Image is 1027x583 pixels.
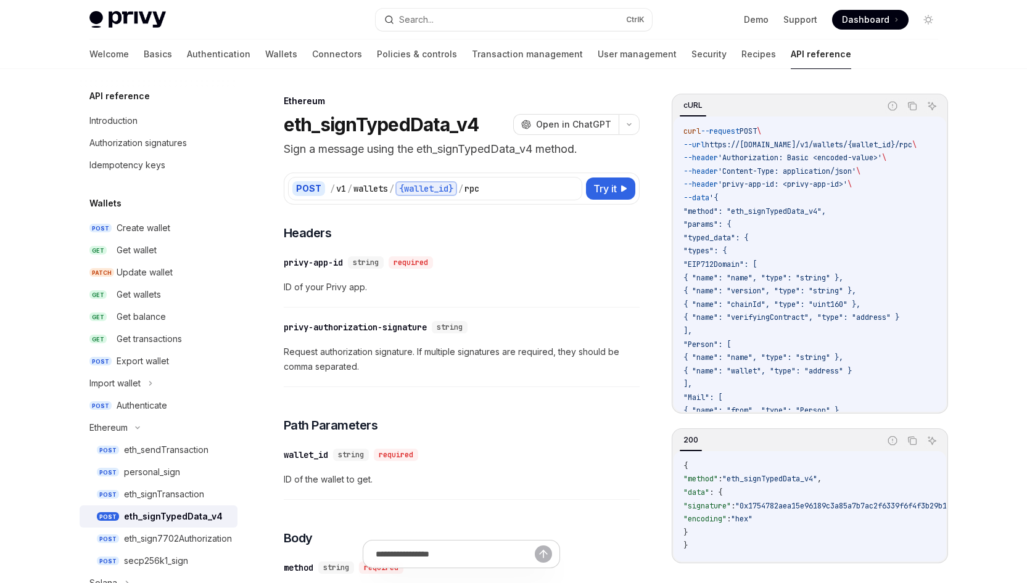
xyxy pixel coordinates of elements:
span: "Person": [ [683,340,731,349]
a: User management [598,39,677,69]
div: required [374,449,418,461]
a: POSTeth_signTypedData_v4 [80,505,237,528]
div: eth_sendTransaction [124,442,208,457]
div: Get transactions [117,332,182,346]
span: --url [683,140,705,150]
span: "types": { [683,246,727,256]
button: Ask AI [924,433,940,449]
div: Update wallet [117,265,173,280]
a: POSTsecp256k1_sign [80,550,237,572]
a: Policies & controls [377,39,457,69]
span: Request authorization signature. If multiple signatures are required, they should be comma separa... [284,344,640,374]
div: cURL [680,98,706,113]
span: \ [757,126,761,136]
span: Body [284,529,313,547]
div: Search... [399,12,434,27]
span: Try it [593,181,617,196]
a: Support [783,14,817,26]
div: required [389,256,433,269]
span: "method": "eth_signTypedData_v4", [683,206,826,216]
span: string [338,450,364,460]
span: : [718,474,722,484]
div: {wallet_id} [395,181,457,196]
a: POSTExport wallet [80,350,237,372]
div: Get wallet [117,243,157,258]
div: / [389,182,394,195]
a: GETGet wallets [80,283,237,306]
span: { "name": "version", "type": "string" }, [683,286,856,296]
button: Ask AI [924,98,940,114]
span: POST [740,126,757,136]
div: secp256k1_sign [124,553,188,568]
a: Welcome [89,39,129,69]
span: POST [97,468,119,477]
span: "params": { [683,219,731,229]
span: string [353,258,379,267]
a: Recipes [741,39,776,69]
div: privy-authorization-signature [284,321,427,333]
span: "EIP712Domain": [ [683,259,757,269]
span: "data" [683,487,709,497]
div: Ethereum [89,420,128,435]
div: eth_signTransaction [124,487,204,502]
span: POST [89,357,112,366]
div: privy-app-id [284,256,343,269]
span: : [731,501,735,511]
span: ], [683,326,692,336]
div: wallet_id [284,449,328,461]
span: GET [89,335,107,344]
a: PATCHUpdate wallet [80,261,237,283]
span: \ [882,153,886,163]
h5: Wallets [89,196,122,211]
span: "Mail": [ [683,393,722,402]
a: GETGet transactions [80,328,237,350]
a: Connectors [312,39,362,69]
div: Create wallet [117,221,170,235]
button: Search...CtrlK [376,9,652,31]
span: '{ [709,193,718,203]
span: : [727,514,731,524]
span: \ [848,179,852,189]
a: POSTpersonal_sign [80,461,237,483]
span: GET [89,290,107,300]
button: Send message [535,545,552,563]
span: { "name": "chainId", "type": "uint160" }, [683,300,860,309]
div: wallets [353,182,388,195]
div: Import wallet [89,376,141,391]
div: Authorization signatures [89,136,187,150]
div: / [330,182,335,195]
button: Copy the contents from the code block [904,433,920,449]
p: Sign a message using the eth_signTypedData_v4 method. [284,141,640,158]
span: Path Parameters [284,417,378,434]
a: POSTCreate wallet [80,217,237,239]
div: / [458,182,463,195]
span: { "name": "verifyingContract", "type": "address" } [683,312,899,322]
div: personal_sign [124,465,180,479]
button: Copy the contents from the code block [904,98,920,114]
span: PATCH [89,268,114,277]
span: https://[DOMAIN_NAME]/v1/wallets/{wallet_id}/rpc [705,140,912,150]
div: eth_signTypedData_v4 [124,509,223,524]
a: GETGet wallet [80,239,237,261]
div: Get balance [117,309,166,324]
a: API reference [791,39,851,69]
span: "hex" [731,514,753,524]
span: ID of the wallet to get. [284,472,640,487]
button: Open in ChatGPT [513,114,619,135]
div: 200 [680,433,702,447]
a: Idempotency keys [80,154,237,176]
span: POST [97,446,119,455]
a: Demo [744,14,769,26]
span: 'Authorization: Basic <encoded-value>' [718,153,882,163]
span: \ [912,140,917,150]
a: Authorization signatures [80,132,237,154]
span: POST [89,224,112,233]
span: GET [89,312,107,322]
span: { "name": "from", "type": "Person" }, [683,406,843,415]
span: } [683,528,688,537]
span: POST [89,401,112,410]
button: Try it [586,177,635,200]
span: POST [97,556,119,566]
button: Toggle dark mode [918,10,938,30]
span: 'Content-Type: application/json' [718,166,856,176]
